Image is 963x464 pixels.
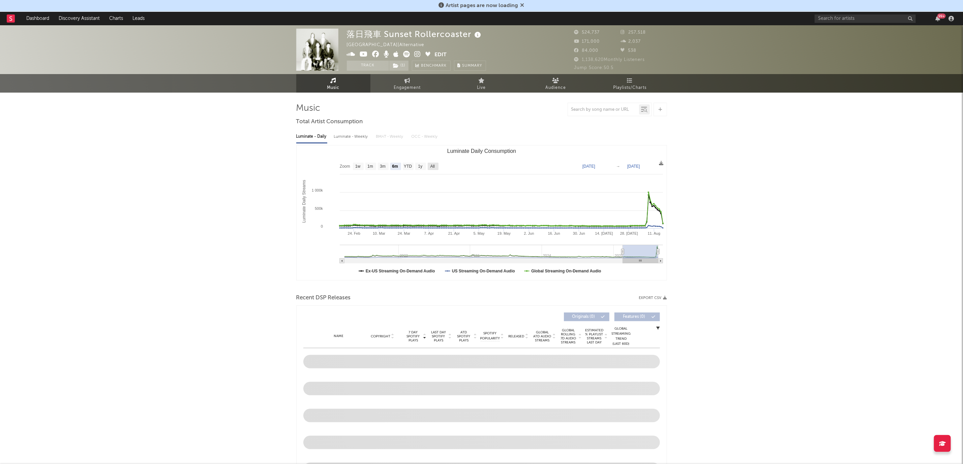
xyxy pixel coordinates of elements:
span: Artist pages are now loading [446,3,518,8]
div: [GEOGRAPHIC_DATA] | Alternative [347,41,432,49]
a: Audience [519,74,593,93]
text: US Streaming On-Demand Audio [452,269,515,273]
text: Luminate Daily Streams [301,180,306,223]
text: 6m [392,164,398,169]
text: All [430,164,434,169]
span: Engagement [394,84,421,92]
a: Live [445,74,519,93]
span: Originals ( 0 ) [568,315,599,319]
span: Released [509,334,524,338]
span: Playlists/Charts [613,84,646,92]
text: 11. Aug [648,231,660,235]
span: Audience [545,84,566,92]
text: 500k [315,206,323,210]
svg: Luminate Daily Consumption [297,145,666,280]
text: [DATE] [582,164,595,169]
text: 5. May [473,231,485,235]
text: 10. Mar [372,231,385,235]
a: Leads [128,12,149,25]
a: Playlists/Charts [593,74,667,93]
span: 1,138,620 Monthly Listeners [574,58,645,62]
text: 21. Apr [448,231,460,235]
text: 1y [418,164,422,169]
span: Global Rolling 7D Audio Streams [559,328,578,344]
span: Global ATD Audio Streams [533,330,552,342]
a: Music [296,74,370,93]
button: Edit [435,51,447,59]
span: Summary [462,64,482,68]
a: Engagement [370,74,445,93]
text: 7. Apr [424,231,434,235]
input: Search for artists [815,14,916,23]
a: Dashboard [22,12,54,25]
span: Copyright [371,334,390,338]
text: 3m [380,164,386,169]
span: Recent DSP Releases [296,294,351,302]
span: Total Artist Consumption [296,118,363,126]
a: Charts [104,12,128,25]
button: 99+ [935,16,940,21]
span: Jump Score: 50.5 [574,66,614,70]
text: YTD [404,164,412,169]
span: Live [477,84,486,92]
button: (1) [389,61,409,71]
text: 16. Jun [548,231,560,235]
a: Discovery Assistant [54,12,104,25]
span: 257,518 [621,30,646,35]
text: → [616,164,620,169]
text: 19. May [497,231,511,235]
text: 24. Feb [348,231,360,235]
text: Zoom [340,164,350,169]
div: Luminate - Weekly [334,131,369,142]
text: 1m [367,164,373,169]
div: Name [317,334,361,339]
button: Export CSV [639,296,667,300]
span: Estimated % Playlist Streams Last Day [585,328,604,344]
button: Track [347,61,389,71]
span: ( 1 ) [389,61,409,71]
span: Dismiss [520,3,524,8]
span: 171,000 [574,39,600,44]
span: Last Day Spotify Plays [430,330,448,342]
div: Global Streaming Trend (Last 60D) [611,326,631,346]
span: 538 [621,48,636,53]
text: Global Streaming On-Demand Audio [531,269,601,273]
text: [DATE] [627,164,640,169]
span: 7 Day Spotify Plays [404,330,422,342]
span: Spotify Popularity [480,331,500,341]
span: 2,037 [621,39,641,44]
text: 2. Jun [524,231,534,235]
text: 30. Jun [573,231,585,235]
button: Originals(0) [564,312,609,321]
text: 1w [355,164,360,169]
span: Benchmark [421,62,447,70]
div: Luminate - Daily [296,131,327,142]
button: Features(0) [614,312,660,321]
text: 28. [DATE] [620,231,638,235]
text: 24. Mar [398,231,411,235]
div: 99 + [937,13,946,19]
text: 14. [DATE] [595,231,613,235]
span: Features ( 0 ) [619,315,650,319]
span: 524,737 [574,30,600,35]
a: Benchmark [412,61,451,71]
text: 0 [321,224,323,228]
span: ATD Spotify Plays [455,330,473,342]
button: Summary [454,61,486,71]
span: Music [327,84,339,92]
text: Luminate Daily Consumption [447,148,516,154]
span: 84,000 [574,48,599,53]
input: Search by song name or URL [568,107,639,112]
text: 1 000k [311,188,323,192]
div: 落日飛車 Sunset Rollercoaster [347,29,483,40]
text: Ex-US Streaming On-Demand Audio [366,269,435,273]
